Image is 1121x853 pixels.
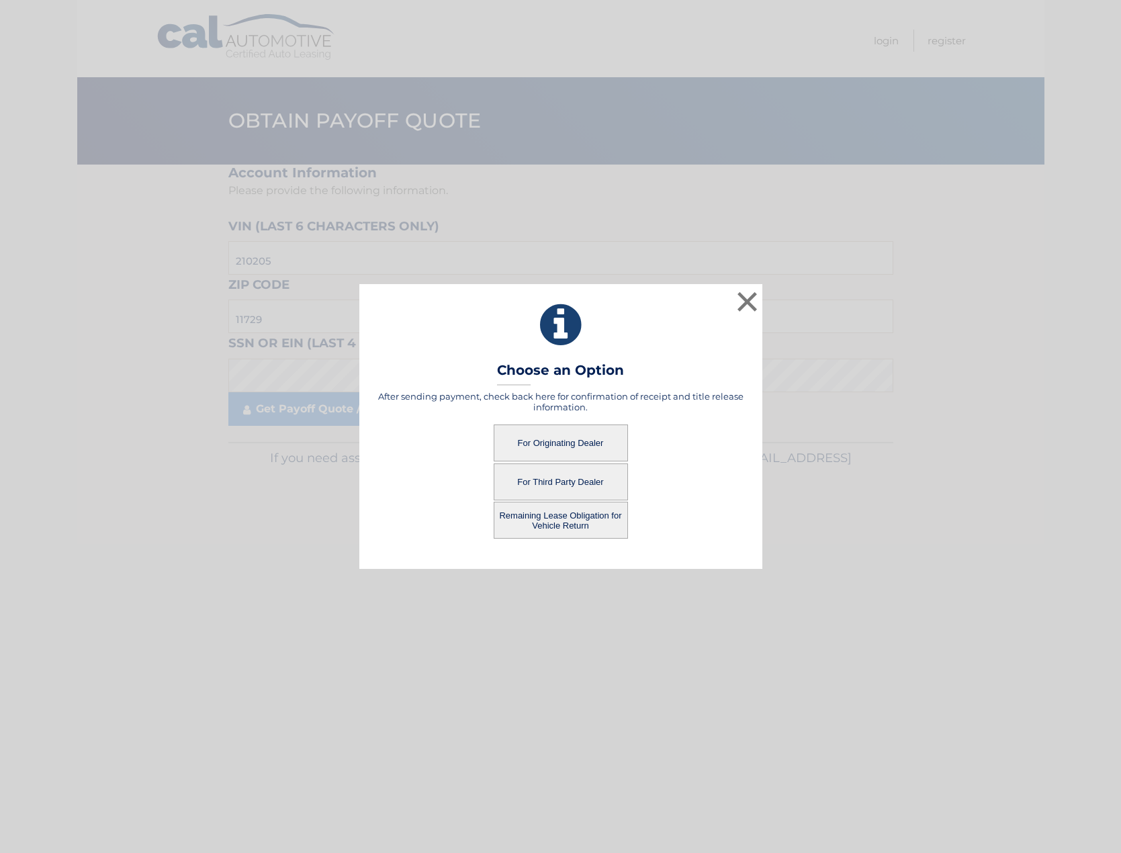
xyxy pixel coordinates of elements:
[497,362,624,386] h3: Choose an Option
[734,288,761,315] button: ×
[494,502,628,539] button: Remaining Lease Obligation for Vehicle Return
[494,463,628,500] button: For Third Party Dealer
[494,424,628,461] button: For Originating Dealer
[376,391,746,412] h5: After sending payment, check back here for confirmation of receipt and title release information.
